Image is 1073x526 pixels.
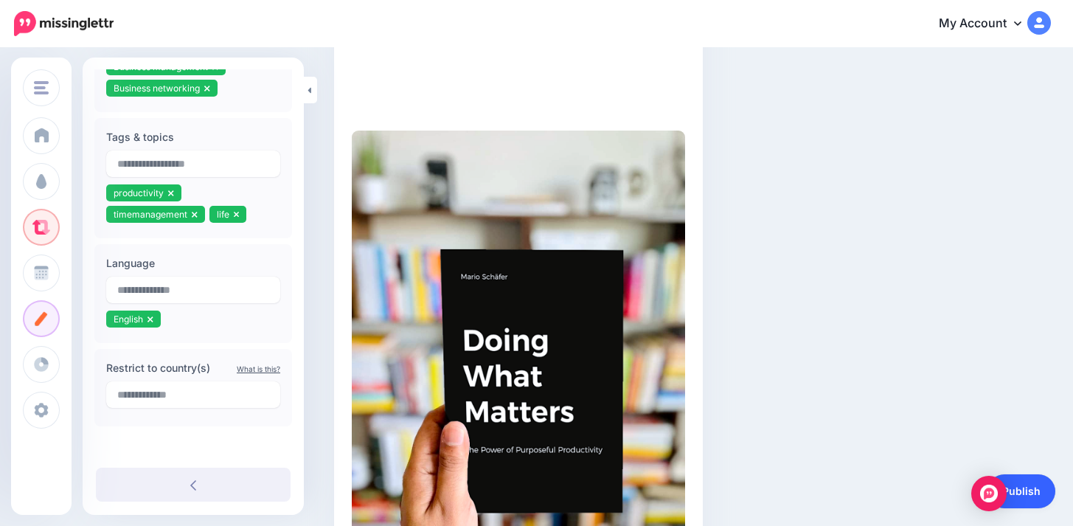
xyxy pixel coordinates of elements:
[114,209,187,220] span: timemanagement
[114,83,200,94] span: Business networking
[114,314,143,325] span: English
[971,476,1007,511] div: Open Intercom Messenger
[924,6,1051,42] a: My Account
[987,474,1055,508] a: Publish
[34,81,49,94] img: menu.png
[237,364,280,373] a: What is this?
[217,209,229,220] span: life
[14,11,114,36] img: Missinglettr
[106,255,280,272] label: Language
[114,187,164,198] span: productivity
[106,128,280,146] label: Tags & topics
[106,359,280,377] label: Restrict to country(s)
